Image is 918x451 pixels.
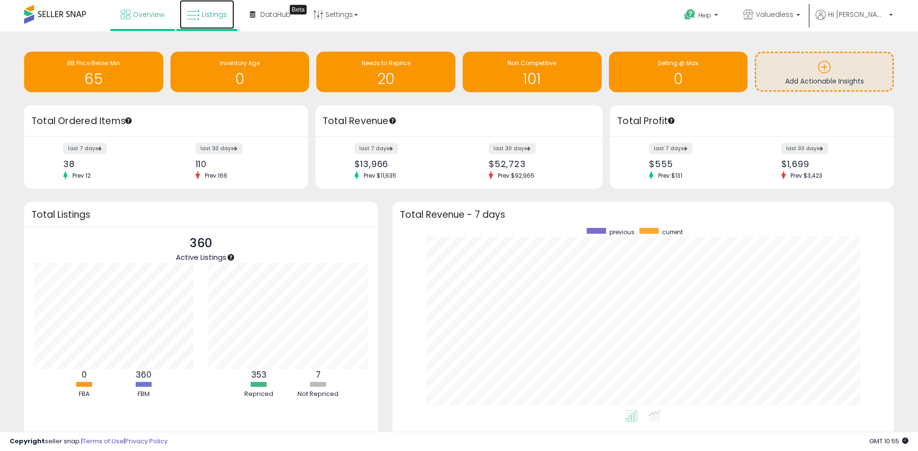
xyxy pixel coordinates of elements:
div: seller snap | | [10,437,168,446]
h3: Total Listings [31,211,371,218]
label: last 7 days [354,143,398,154]
h1: 101 [467,71,597,87]
a: Non Competitive 101 [463,52,602,92]
h3: Total Revenue [323,114,595,128]
div: $52,723 [489,159,586,169]
span: Listings [202,10,227,19]
span: Inventory Age [220,59,260,67]
b: 7 [316,369,321,381]
b: 353 [251,369,267,381]
span: Prev: 166 [200,171,232,180]
div: $1,699 [781,159,877,169]
a: Needs to Reprice 20 [316,52,455,92]
div: $555 [649,159,745,169]
div: $13,966 [354,159,452,169]
b: 360 [136,369,152,381]
a: BB Price Below Min 65 [24,52,163,92]
span: Overview [133,10,164,19]
label: last 30 days [196,143,242,154]
span: Non Competitive [508,59,556,67]
strong: Copyright [10,437,45,446]
div: Tooltip anchor [226,253,235,262]
b: 0 [82,369,87,381]
h1: 20 [321,71,451,87]
i: Get Help [684,9,696,21]
span: Add Actionable Insights [785,76,864,86]
span: DataHub [260,10,291,19]
div: Tooltip anchor [667,116,676,125]
a: Inventory Age 0 [170,52,310,92]
span: Active Listings [176,252,226,262]
div: FBM [114,390,172,399]
span: BB Price Below Min [67,59,120,67]
label: last 30 days [781,143,828,154]
span: Needs to Reprice [362,59,410,67]
a: Add Actionable Insights [756,53,892,90]
div: 110 [196,159,291,169]
span: Prev: $3,423 [786,171,827,180]
span: current [662,228,683,236]
a: Selling @ Max 0 [609,52,748,92]
span: Prev: $92,965 [493,171,539,180]
div: FBA [55,390,113,399]
a: Hi [PERSON_NAME] [816,10,893,31]
div: Tooltip anchor [124,116,133,125]
span: 2025-10-7 10:55 GMT [869,437,908,446]
h1: 0 [175,71,305,87]
span: Valuedless [756,10,793,19]
a: Terms of Use [83,437,124,446]
span: Help [698,11,711,19]
label: last 7 days [63,143,107,154]
h1: 65 [29,71,158,87]
a: Privacy Policy [125,437,168,446]
span: Selling @ Max [658,59,698,67]
div: 38 [63,159,159,169]
span: Prev: $11,635 [359,171,401,180]
h3: Total Ordered Items [31,114,301,128]
div: Not Repriced [289,390,347,399]
div: Tooltip anchor [388,116,397,125]
span: Prev: $131 [653,171,687,180]
h3: Total Profit [617,114,887,128]
p: 360 [176,234,226,253]
label: last 30 days [489,143,536,154]
span: Hi [PERSON_NAME] [828,10,886,19]
h1: 0 [614,71,743,87]
a: Help [677,1,728,31]
label: last 7 days [649,143,692,154]
div: Repriced [230,390,288,399]
span: Prev: 12 [68,171,96,180]
h3: Total Revenue - 7 days [400,211,887,218]
span: previous [609,228,635,236]
div: Tooltip anchor [290,5,307,14]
